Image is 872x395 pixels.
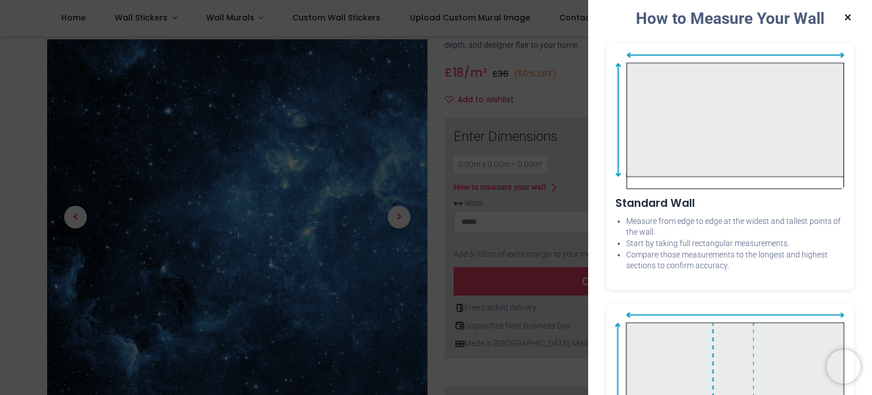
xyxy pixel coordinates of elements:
[626,238,845,250] li: Start by taking full rectangular measurements.
[841,7,855,28] button: ×
[615,52,845,189] img: Standard Wall
[626,250,845,272] li: Compare those measurements to the longest and highest sections to confirm accuracy.
[626,216,845,238] li: Measure from edge to edge at the widest and tallest points of the wall.
[606,7,854,30] div: How to Measure Your Wall
[615,196,845,211] h3: Standard Wall
[827,350,861,384] iframe: Brevo live chat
